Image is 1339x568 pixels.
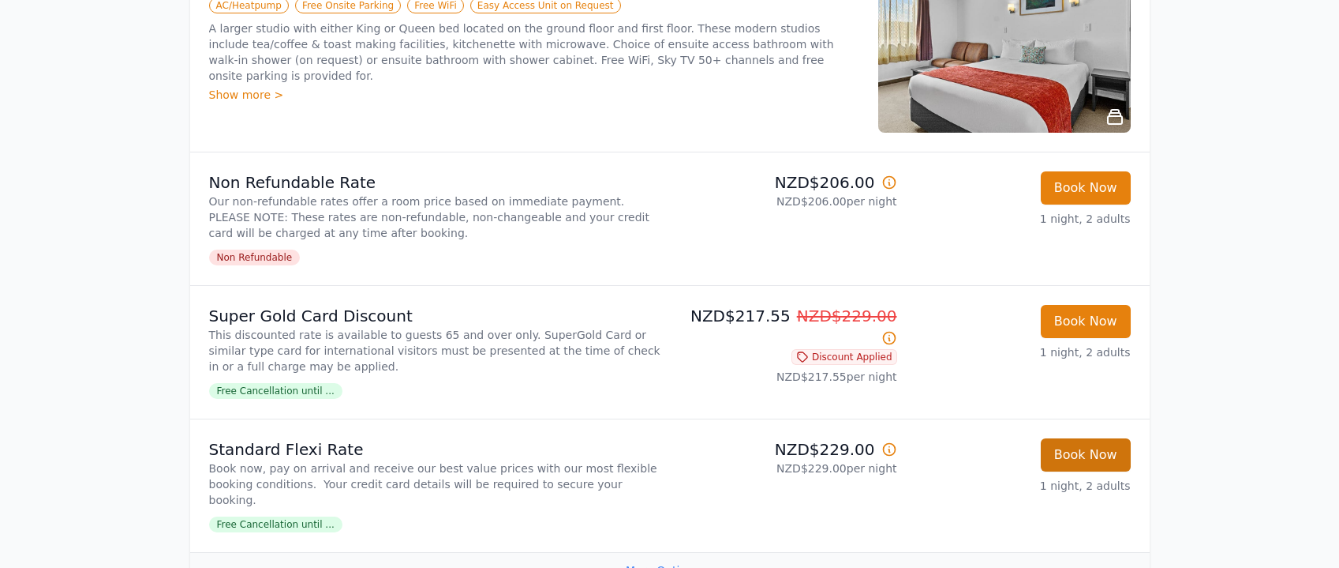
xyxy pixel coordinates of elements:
[209,517,342,532] span: Free Cancellation until ...
[209,87,859,103] div: Show more >
[676,305,897,349] p: NZD$217.55
[209,327,664,374] p: This discounted rate is available to guests 65 and over only. SuperGold Card or similar type card...
[209,461,664,508] p: Book now, pay on arrival and receive our best value prices with our most flexible booking conditi...
[209,171,664,194] p: Non Refundable Rate
[209,438,664,461] p: Standard Flexi Rate
[676,461,897,476] p: NZD$229.00 per night
[910,211,1131,227] p: 1 night, 2 adults
[209,21,859,84] p: A larger studio with either King or Queen bed located on the ground floor and first floor. These ...
[209,383,342,399] span: Free Cancellation until ...
[209,194,664,241] p: Our non-refundable rates offer a room price based on immediate payment. PLEASE NOTE: These rates ...
[676,171,897,194] p: NZD$206.00
[910,478,1131,494] p: 1 night, 2 adults
[797,307,897,325] span: NZD$229.00
[1041,171,1131,205] button: Book Now
[1041,438,1131,472] button: Book Now
[209,305,664,327] p: Super Gold Card Discount
[676,438,897,461] p: NZD$229.00
[910,344,1131,360] p: 1 night, 2 adults
[791,349,897,365] span: Discount Applied
[676,369,897,385] p: NZD$217.55 per night
[209,250,301,265] span: Non Refundable
[1041,305,1131,338] button: Book Now
[676,194,897,209] p: NZD$206.00 per night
